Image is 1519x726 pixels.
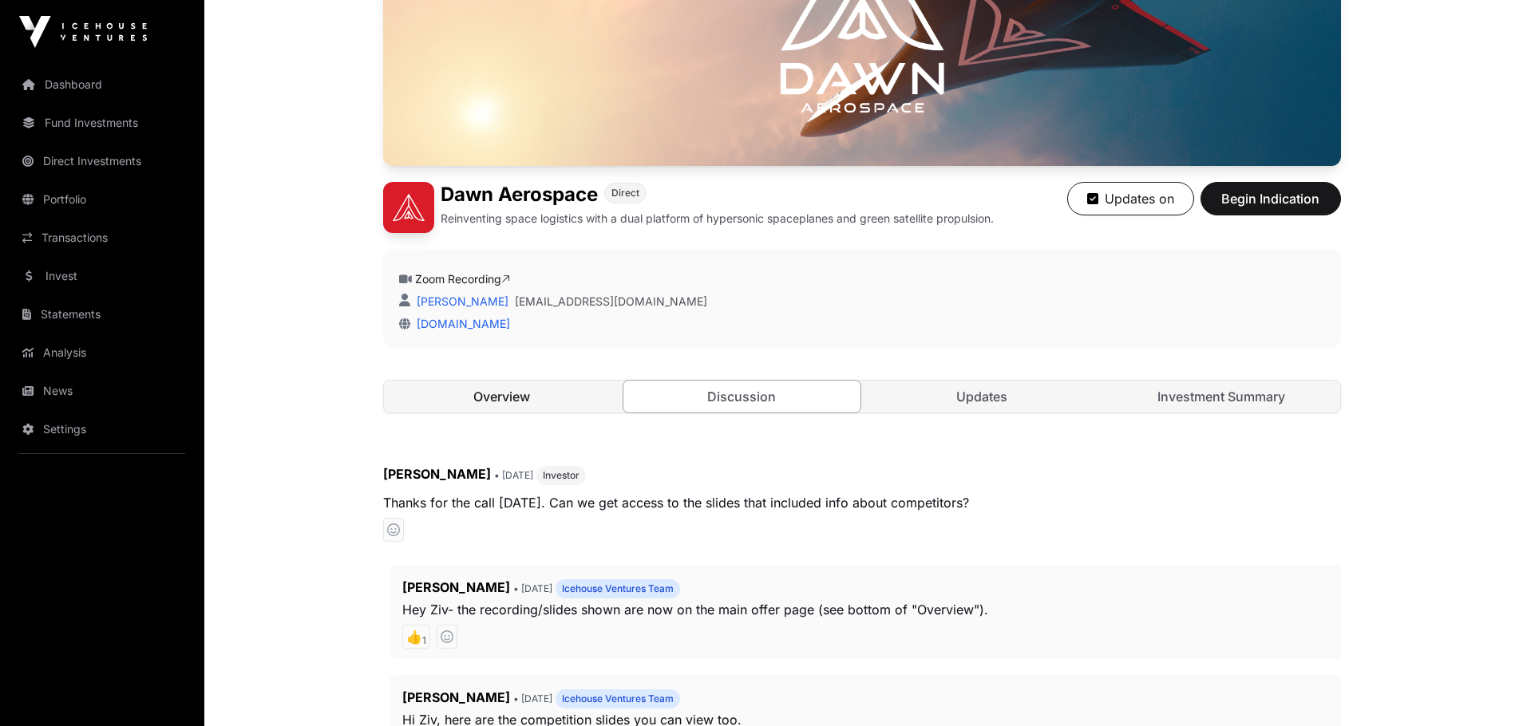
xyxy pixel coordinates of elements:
[402,689,510,705] span: [PERSON_NAME]
[1220,189,1321,208] span: Begin Indication
[402,598,1328,621] p: Hey Ziv- the recording/slides shown are now on the main offer page (see bottom of "Overview").
[1067,182,1194,215] button: Updates on
[402,579,510,595] span: [PERSON_NAME]
[19,16,147,48] img: Icehouse Ventures Logo
[13,412,192,447] a: Settings
[515,294,707,310] a: [EMAIL_ADDRESS][DOMAIN_NAME]
[402,625,430,649] span: 👍
[413,294,508,308] a: [PERSON_NAME]
[13,182,192,217] a: Portfolio
[543,469,580,482] span: Investor
[383,182,434,233] img: Dawn Aerospace
[384,381,621,412] a: Overview
[13,144,192,179] a: Direct Investments
[13,220,192,255] a: Transactions
[383,491,1341,514] p: Thanks for the call [DATE]. Can we get access to the slides that included info about competitors?
[1201,198,1341,214] a: Begin Indication
[1439,649,1519,726] iframe: Chat Widget
[13,67,192,102] a: Dashboard
[410,317,510,330] a: [DOMAIN_NAME]
[864,381,1101,412] a: Updates
[384,381,1340,412] nav: Tabs
[494,469,533,481] span: • [DATE]
[513,582,552,594] span: • [DATE]
[13,373,192,408] a: News
[383,466,491,482] span: [PERSON_NAME]
[13,335,192,370] a: Analysis
[441,182,598,207] h1: Dawn Aerospace
[13,258,192,294] a: Invest
[623,380,861,413] a: Discussion
[562,692,674,705] span: Icehouse Ventures Team
[513,692,552,704] span: • [DATE]
[13,297,192,332] a: Statements
[1103,381,1340,412] a: Investment Summary
[611,187,639,199] span: Direct
[562,582,674,595] span: Icehouse Ventures Team
[1201,182,1341,215] button: Begin Indication
[13,105,192,140] a: Fund Investments
[422,634,426,646] sub: 1
[415,272,510,286] a: Zoom Recording
[441,211,994,227] p: Reinventing space logistics with a dual platform of hypersonic spaceplanes and green satellite pr...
